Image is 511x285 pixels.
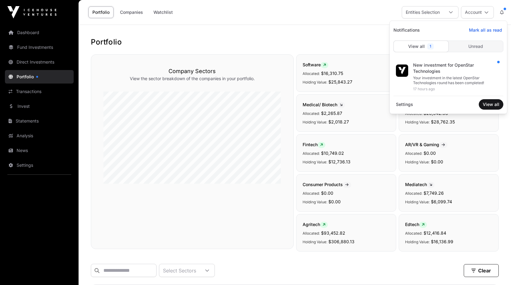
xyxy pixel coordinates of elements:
a: News [5,144,74,157]
button: Mark all as read [465,25,506,35]
span: Allocated: [405,231,422,236]
div: New investment for OpenStar Technologies [413,62,498,74]
a: Fund Investments [5,41,74,54]
span: $12,416.84 [424,230,446,236]
div: Select Sectors [159,264,200,277]
span: Consumer Products [303,182,351,187]
a: Portfolio [5,70,74,84]
span: $28,762.35 [431,119,455,124]
img: Icehouse Ventures Logo [7,6,56,18]
span: Allocated: [303,191,320,196]
span: $6,099.74 [431,199,452,204]
span: $306,880.13 [328,239,354,244]
span: Holding Value: [303,80,327,84]
span: Allocated: [303,71,320,76]
img: iv-small-logo.svg [398,67,406,74]
span: $2,265.87 [321,111,342,116]
span: $0.00 [431,159,443,164]
span: Holding Value: [405,200,430,204]
button: Account [461,6,494,18]
span: Allocated: [405,191,422,196]
a: Settings [393,99,416,110]
span: Allocated: [303,151,320,156]
span: Holding Value: [303,160,327,164]
a: Direct Investments [5,55,74,69]
div: Your investment in the latest OpenStar Technologies round has been completed! [413,76,498,85]
span: $12,736.13 [328,159,350,164]
span: Unread [468,43,483,49]
button: Clear [464,264,499,277]
span: $93,452.82 [321,230,345,236]
span: Mediatech [405,182,435,187]
span: $7,749.26 [424,190,444,196]
a: Invest [5,100,74,113]
h3: Company Sectors [103,67,281,76]
span: Allocated: [303,111,320,116]
button: View all [479,99,503,110]
a: Watchlist [149,6,177,18]
a: Analysis [5,129,74,142]
span: Holding Value: [303,240,327,244]
span: $10,749.02 [321,150,344,156]
span: Holding Value: [405,120,430,124]
a: Statements [5,114,74,128]
span: Fintech [303,142,325,147]
iframe: Chat Widget [480,256,511,285]
span: Agritech [303,222,328,227]
span: Edtech [405,222,427,227]
span: View all [483,101,499,107]
span: $0.00 [321,190,333,196]
a: Portfolio [88,6,114,18]
a: New investment for OpenStar TechnologiesYour investment in the latest OpenStar Technologies round... [393,58,503,96]
h1: Portfolio [91,37,499,47]
span: $0.00 [424,150,436,156]
span: Allocated: [405,151,422,156]
span: AR/VR & Gaming [405,142,447,147]
span: $25,843.27 [328,79,352,84]
span: Mark all as read [469,27,502,33]
a: Settings [5,158,74,172]
a: Companies [116,6,147,18]
span: Holding Value: [303,120,327,124]
span: $2,018.27 [328,119,349,124]
span: Medical/ Biotech [303,102,345,107]
span: $16,136.99 [431,239,453,244]
span: Allocated: [303,231,320,236]
span: Holding Value: [405,240,430,244]
p: View the sector breakdown of the companies in your portfolio. [103,76,281,82]
span: Holding Value: [303,200,327,204]
a: Transactions [5,85,74,98]
div: 17 hours ago [413,87,498,92]
span: Notifications [391,25,422,36]
span: Software [303,62,328,67]
span: $0.00 [328,199,341,204]
div: Entities Selection [402,6,443,18]
a: Dashboard [5,26,74,39]
span: $16,310.75 [321,71,343,76]
span: Holding Value: [405,160,430,164]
